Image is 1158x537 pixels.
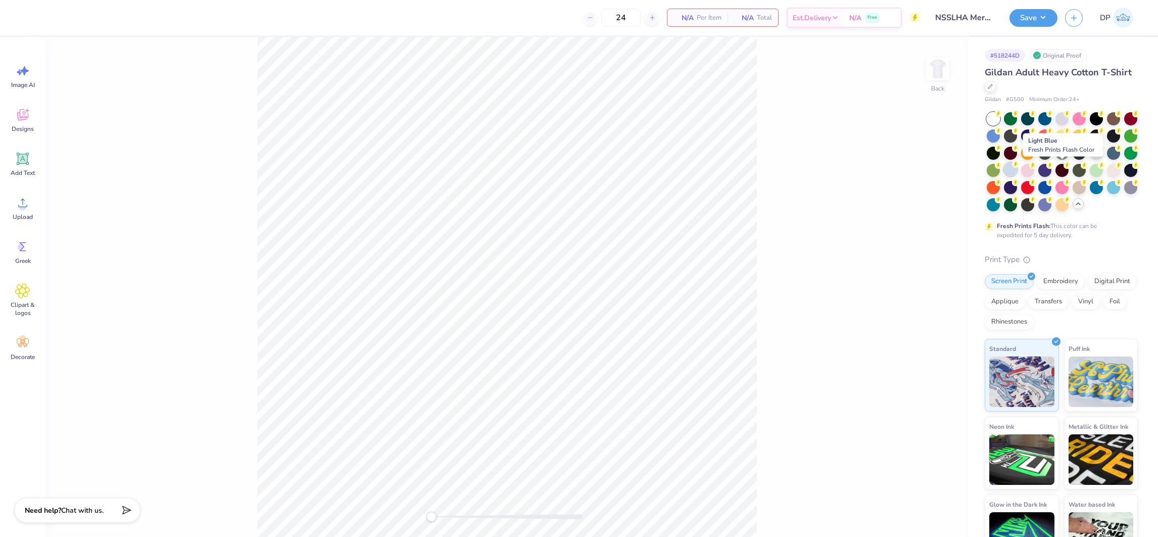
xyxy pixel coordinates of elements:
[985,294,1025,309] div: Applique
[997,222,1050,230] strong: Fresh Prints Flash:
[11,169,35,177] span: Add Text
[601,9,641,27] input: – –
[15,257,31,265] span: Greek
[997,221,1121,240] div: This color can be expedited for 5 day delivery.
[1037,274,1085,289] div: Embroidery
[989,434,1054,485] img: Neon Ink
[1028,146,1094,154] span: Fresh Prints Flash Color
[849,13,861,23] span: N/A
[989,499,1047,510] span: Glow in the Dark Ink
[989,356,1054,407] img: Standard
[985,274,1034,289] div: Screen Print
[6,301,39,317] span: Clipart & logos
[1113,8,1133,28] img: Darlene Padilla
[1069,421,1128,432] span: Metallic & Glitter Ink
[1069,499,1115,510] span: Water based Ink
[673,13,694,23] span: N/A
[1009,9,1057,27] button: Save
[757,13,772,23] span: Total
[1103,294,1127,309] div: Foil
[1095,8,1138,28] a: DP
[13,213,33,221] span: Upload
[989,343,1016,354] span: Standard
[734,13,754,23] span: N/A
[1100,12,1111,24] span: DP
[25,506,61,515] strong: Need help?
[867,14,877,21] span: Free
[1072,294,1100,309] div: Vinyl
[1028,294,1069,309] div: Transfers
[426,512,437,522] div: Accessibility label
[61,506,104,515] span: Chat with us.
[989,421,1014,432] span: Neon Ink
[1029,96,1080,104] span: Minimum Order: 24 +
[1069,356,1134,407] img: Puff Ink
[985,49,1025,62] div: # 518244D
[11,81,35,89] span: Image AI
[793,13,831,23] span: Est. Delivery
[985,96,1001,104] span: Gildan
[11,353,35,361] span: Decorate
[1006,96,1024,104] span: # G500
[985,254,1138,265] div: Print Type
[1023,133,1103,157] div: Light Blue
[928,59,948,79] img: Back
[931,84,944,93] div: Back
[1030,49,1087,62] div: Original Proof
[985,315,1034,330] div: Rhinestones
[1069,343,1090,354] span: Puff Ink
[12,125,34,133] span: Designs
[985,66,1132,78] span: Gildan Adult Heavy Cotton T-Shirt
[697,13,721,23] span: Per Item
[928,8,1002,28] input: Untitled Design
[1069,434,1134,485] img: Metallic & Glitter Ink
[1088,274,1137,289] div: Digital Print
